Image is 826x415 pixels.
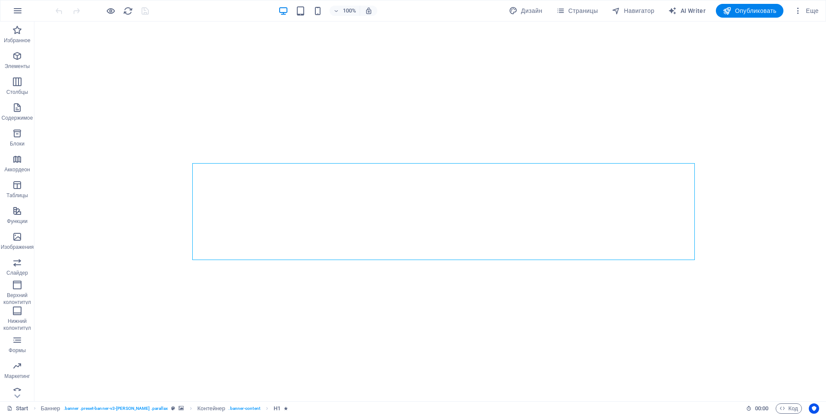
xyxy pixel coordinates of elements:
button: Код [776,403,802,414]
span: Навигатор [612,6,654,15]
p: Таблицы [6,192,28,199]
button: Страницы [553,4,601,18]
span: 00 00 [755,403,768,414]
button: Usercentrics [809,403,819,414]
span: Код [780,403,798,414]
span: Щелкните, чтобы выбрать. Дважды щелкните, чтобы изменить [41,403,60,414]
p: Маркетинг [4,373,30,380]
button: Еще [790,4,822,18]
span: Щелкните, чтобы выбрать. Дважды щелкните, чтобы изменить [197,403,225,414]
span: . banner-content [228,403,260,414]
p: Содержимое [2,115,33,121]
span: : [761,405,762,412]
p: Формы [9,347,26,354]
p: Элементы [5,63,30,70]
p: Блоки [10,140,25,147]
button: 100% [330,6,360,16]
h6: Время сеанса [746,403,769,414]
h6: 100% [342,6,356,16]
span: Страницы [556,6,598,15]
span: Щелкните, чтобы выбрать. Дважды щелкните, чтобы изменить [274,403,280,414]
button: Опубликовать [716,4,783,18]
p: Изображения [1,244,34,251]
p: Функции [7,218,28,225]
nav: breadcrumb [41,403,288,414]
span: . banner .preset-banner-v3-[PERSON_NAME] .parallax [64,403,168,414]
i: При изменении размера уровень масштабирования подстраивается автоматически в соответствии с выбра... [365,7,373,15]
i: Перезагрузить страницу [123,6,133,16]
button: Дизайн [505,4,546,18]
p: Избранное [4,37,31,44]
i: Элемент содержит анимацию [284,406,288,411]
p: Слайдер [6,269,28,276]
span: Дизайн [509,6,542,15]
button: AI Writer [665,4,709,18]
button: Нажмите здесь, чтобы выйти из режима предварительного просмотра и продолжить редактирование [105,6,116,16]
i: Этот элемент является настраиваемым пресетом [171,406,175,411]
button: Навигатор [608,4,658,18]
span: AI Writer [668,6,706,15]
i: Этот элемент включает фон [179,406,184,411]
p: Столбцы [6,89,28,96]
a: Щелкните для отмены выбора. Дважды щелкните, чтобы открыть Страницы [7,403,28,414]
button: reload [123,6,133,16]
p: Аккордеон [4,166,30,173]
span: Опубликовать [723,6,777,15]
div: Дизайн (Ctrl+Alt+Y) [505,4,546,18]
span: Еще [794,6,819,15]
